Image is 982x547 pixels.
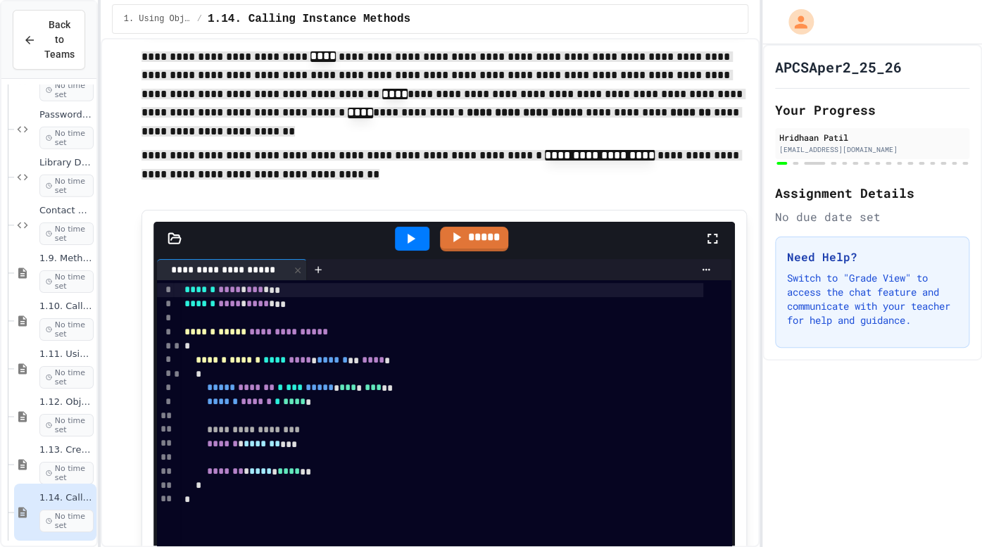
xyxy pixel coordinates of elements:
[787,249,957,265] h3: Need Help?
[39,492,94,504] span: 1.14. Calling Instance Methods
[39,301,94,313] span: 1.10. Calling Class Methods
[39,366,94,389] span: No time set
[39,414,94,436] span: No time set
[779,131,965,144] div: Hridhaan Patil
[44,18,75,62] span: Back to Teams
[197,13,202,25] span: /
[775,208,969,225] div: No due date set
[39,157,94,169] span: Library Debugger Challenge
[39,127,94,149] span: No time set
[39,318,94,341] span: No time set
[39,109,94,121] span: Password Validator
[39,205,94,217] span: Contact Card Creator
[39,270,94,293] span: No time set
[787,271,957,327] p: Switch to "Grade View" to access the chat feature and communicate with your teacher for help and ...
[775,183,969,203] h2: Assignment Details
[39,79,94,101] span: No time set
[39,222,94,245] span: No time set
[39,510,94,532] span: No time set
[775,57,902,77] h1: APCSAper2_25_26
[775,100,969,120] h2: Your Progress
[124,13,191,25] span: 1. Using Objects and Methods
[774,6,817,38] div: My Account
[39,444,94,456] span: 1.13. Creating and Initializing Objects: Constructors
[13,10,85,70] button: Back to Teams
[779,144,965,155] div: [EMAIL_ADDRESS][DOMAIN_NAME]
[39,175,94,197] span: No time set
[39,462,94,484] span: No time set
[39,348,94,360] span: 1.11. Using the Math Class
[39,396,94,408] span: 1.12. Objects - Instances of Classes
[208,11,410,27] span: 1.14. Calling Instance Methods
[39,253,94,265] span: 1.9. Method Signatures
